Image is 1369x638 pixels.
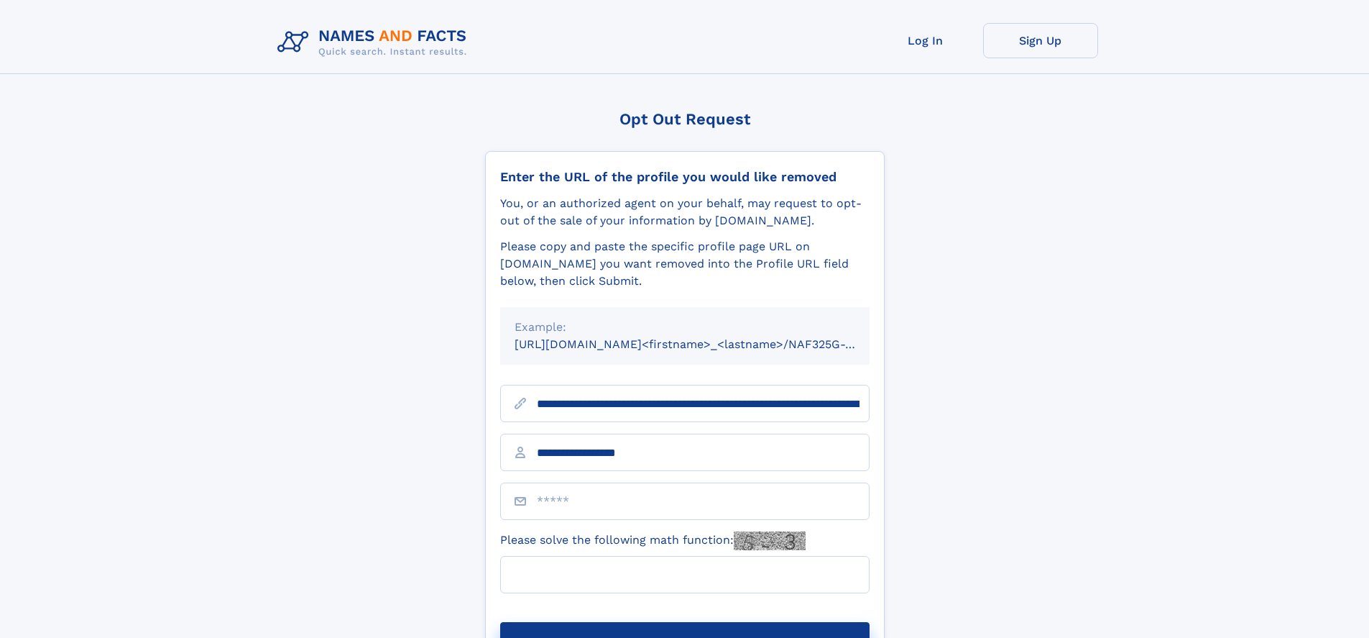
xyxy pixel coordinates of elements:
[500,532,806,550] label: Please solve the following math function:
[515,319,855,336] div: Example:
[868,23,983,58] a: Log In
[485,110,885,128] div: Opt Out Request
[500,238,870,290] div: Please copy and paste the specific profile page URL on [DOMAIN_NAME] you want removed into the Pr...
[983,23,1098,58] a: Sign Up
[500,195,870,229] div: You, or an authorized agent on your behalf, may request to opt-out of the sale of your informatio...
[515,337,897,351] small: [URL][DOMAIN_NAME]<firstname>_<lastname>/NAF325G-xxxxxxxx
[500,169,870,185] div: Enter the URL of the profile you would like removed
[272,23,479,62] img: Logo Names and Facts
